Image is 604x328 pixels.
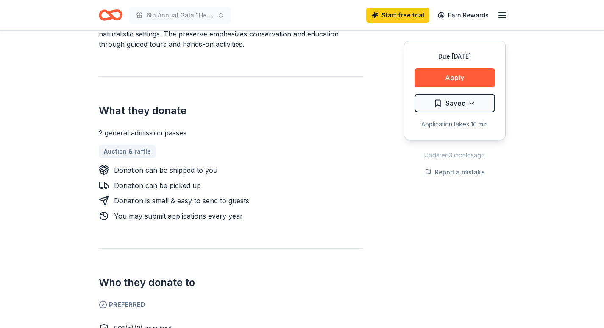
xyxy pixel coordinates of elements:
div: Due [DATE] [415,51,495,62]
button: Report a mistake [425,167,485,177]
a: Start free trial [366,8,429,23]
button: 6th Annual Gala "Healing Happens in Community" [129,7,231,24]
a: Auction & raffle [99,145,156,158]
a: Earn Rewards [433,8,494,23]
span: Preferred [99,300,363,310]
span: Saved [445,98,466,109]
div: Donation can be shipped to you [114,165,217,175]
h2: What they donate [99,104,363,118]
button: Apply [415,68,495,87]
div: You may submit applications every year [114,211,243,221]
span: 6th Annual Gala "Healing Happens in Community" [146,10,214,20]
div: Donation is small & easy to send to guests [114,196,249,206]
button: Saved [415,94,495,112]
div: Updated 3 months ago [404,150,506,160]
h2: Who they donate to [99,276,363,289]
a: Home [99,5,122,25]
div: Application takes 10 min [415,119,495,129]
div: 2 general admission passes [99,128,363,138]
div: Donation can be picked up [114,180,201,191]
